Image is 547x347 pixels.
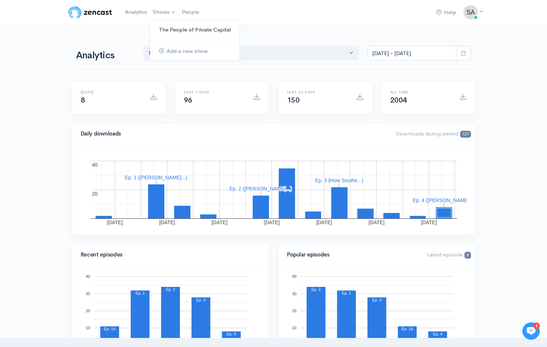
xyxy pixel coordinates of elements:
ul: Shows [150,20,240,61]
a: The People of Private Capital [150,24,240,36]
input: Search articles [21,136,129,151]
a: People [179,4,202,20]
p: Find an answer quickly [10,124,135,133]
span: 8 [464,252,471,259]
text: [DATE] [421,220,437,225]
text: Ep. 3 [372,298,382,302]
span: Downloads during period: [396,130,471,137]
span: 8 [81,96,85,105]
text: Ep. 3 (How Southe...) [315,177,363,183]
span: 137 [460,131,471,138]
h4: Recent episodes [81,252,256,258]
text: Ep. 1 ([PERSON_NAME]...) [125,175,187,180]
input: analytics date range selector [367,46,456,61]
text: [DATE] [264,220,279,225]
span: 96 [184,96,192,105]
text: 30 [292,291,296,296]
text: Ep. 4 ([PERSON_NAME]...) [412,197,475,203]
text: [DATE] [159,220,175,225]
img: ... [463,5,478,20]
h6: Last 7 days [184,90,244,94]
text: Ep. 1 [135,291,145,295]
text: [DATE] [316,220,332,225]
text: Ep. 14 [104,327,115,331]
span: 150 [287,96,300,105]
text: 10 [85,326,90,330]
a: Help [433,5,459,20]
text: Ep. 4 [227,332,236,336]
text: Ep. 2 [166,287,175,292]
text: 40 [292,274,296,279]
text: 20 [92,191,98,197]
text: 40 [92,162,98,168]
svg: A chart. [287,275,467,347]
iframe: gist-messenger-bubble-iframe [522,322,540,340]
svg: A chart. [81,154,467,226]
h6: Last 30 days [287,90,348,94]
div: The People of Private Cap... [148,49,348,58]
h6: [DATE] [81,90,141,94]
text: Ep. 4 [433,332,442,336]
svg: A chart. [81,275,260,347]
button: The People of Private Cap... [143,46,359,61]
text: Ep. 2 ([PERSON_NAME]...) [229,186,292,192]
h2: Just let us know if you need anything and we'll be happy to help! 🙂 [11,48,134,83]
text: [DATE] [107,220,123,225]
a: Shows [150,4,179,20]
text: 20 [292,309,296,313]
span: Latest episode: [427,251,471,258]
h4: Daily downloads [81,131,387,137]
text: Ep. 3 [196,298,206,302]
text: Ep. 1 [342,291,351,295]
text: Ep. 2 [311,287,321,292]
a: Add a new show [150,45,240,58]
h4: Popular episodes [287,252,419,258]
text: Ep. 14 [401,327,413,331]
text: 30 [85,291,90,296]
h1: Hi 👋 [11,35,134,47]
h6: All time [390,90,451,94]
text: 40 [85,274,90,279]
text: 20 [85,309,90,313]
img: ZenCast Logo [67,5,113,20]
text: [DATE] [368,220,384,225]
h1: Analytics [76,50,135,61]
span: 2004 [390,96,407,105]
button: New conversation [11,96,134,110]
a: Analytics [122,4,150,20]
span: New conversation [47,100,87,106]
text: [DATE] [211,220,227,225]
text: 10 [292,326,296,330]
